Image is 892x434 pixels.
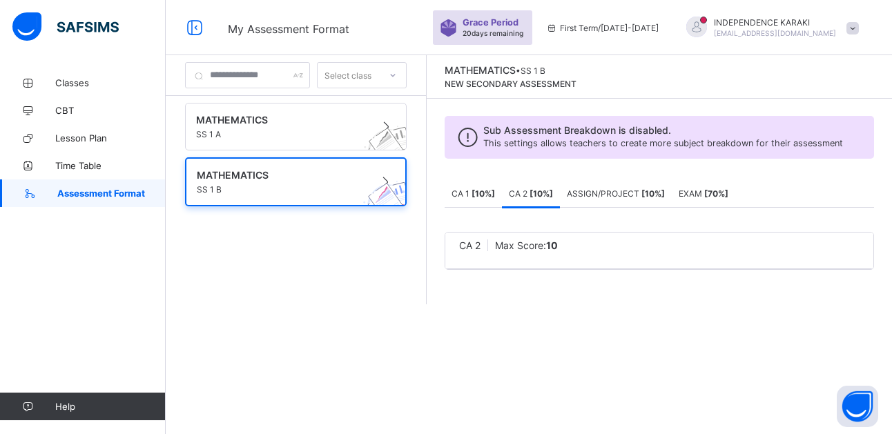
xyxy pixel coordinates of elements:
span: Max Score: [495,239,558,251]
span: Classes [55,77,166,88]
span: MATHEMATICS [445,64,516,76]
span: SS 1 A [196,129,369,139]
b: [ 10 %] [641,188,665,199]
b: [ 10 %] [472,188,495,199]
b: [ 10 %] [530,188,553,199]
span: MATHEMATICS [197,169,369,181]
img: sticker-purple.71386a28dfed39d6af7621340158ba97.svg [440,19,457,37]
span: SS 1 B [197,184,369,195]
span: My Assessment Format [228,22,349,36]
span: CBT [55,105,166,116]
img: safsims [12,12,119,41]
span: SS 1 B [521,66,545,76]
span: ASSIGN/PROJECT [567,188,665,199]
span: Lesson Plan [55,132,166,144]
div: Select class [324,62,371,88]
span: CA 2 [509,188,553,199]
span: NEW SECONDARY ASSESSMENT [445,79,576,89]
span: CA 2 [459,239,481,251]
span: CA 1 [452,188,495,199]
span: EXAM [679,188,728,199]
b: [ 70 %] [704,188,728,199]
span: Grace Period [463,17,518,28]
span: Help [55,401,165,412]
div: INDEPENDENCEKARAKI [672,17,866,39]
button: Open asap [837,386,878,427]
span: Time Table [55,160,166,171]
span: session/term information [546,23,659,33]
span: [EMAIL_ADDRESS][DOMAIN_NAME] [714,29,836,37]
span: 20 days remaining [463,29,523,37]
div: • [445,64,576,76]
b: 10 [546,239,558,251]
span: Assessment Format [57,188,166,199]
span: This settings allows teachers to create more subject breakdown for their assessment [483,138,843,148]
span: INDEPENDENCE KARAKI [714,17,836,28]
span: MATHEMATICS [196,114,369,126]
span: Sub Assessment Breakdown is disabled. [483,124,843,136]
